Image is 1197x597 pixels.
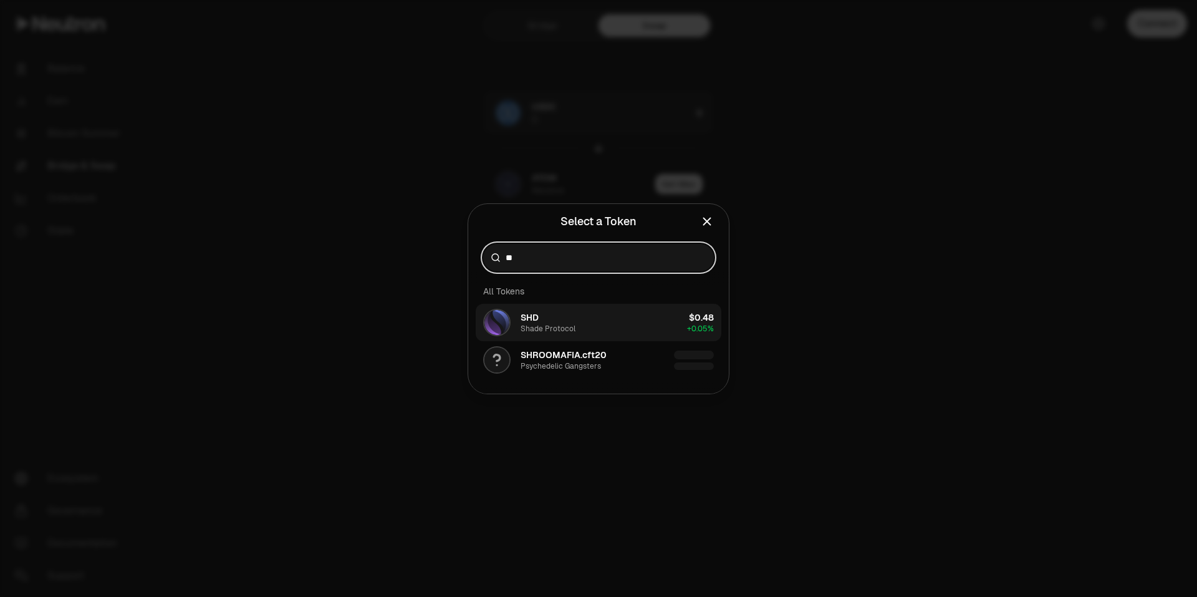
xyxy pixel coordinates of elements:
[521,361,601,371] div: Psychedelic Gangsters
[476,304,721,341] button: SHD LogoSHDShade Protocol$0.48+0.05%
[484,310,509,335] img: SHD Logo
[521,349,607,361] span: SHROOMAFIA.cft20
[476,341,721,379] button: SHROOMAFIA.cft20 LogoSHROOMAFIA.cft20Psychedelic Gangsters
[476,279,721,304] div: All Tokens
[560,213,637,230] div: Select a Token
[521,311,539,324] span: SHD
[521,324,575,334] div: Shade Protocol
[700,213,714,230] button: Close
[689,311,714,324] div: $0.48
[687,324,714,334] span: + 0.05%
